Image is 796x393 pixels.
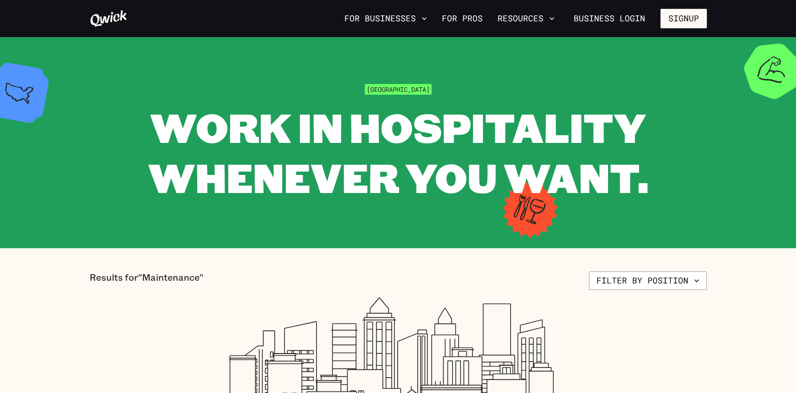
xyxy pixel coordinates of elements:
p: Results for "Maintenance" [90,271,203,290]
button: Resources [494,11,558,26]
button: Filter by position [589,271,707,290]
span: WORK IN HOSPITALITY WHENEVER YOU WANT. [148,100,648,204]
a: For Pros [438,11,486,26]
span: [GEOGRAPHIC_DATA] [365,84,432,95]
button: Signup [660,9,707,28]
button: For Businesses [341,11,431,26]
a: Business Login [566,9,653,28]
